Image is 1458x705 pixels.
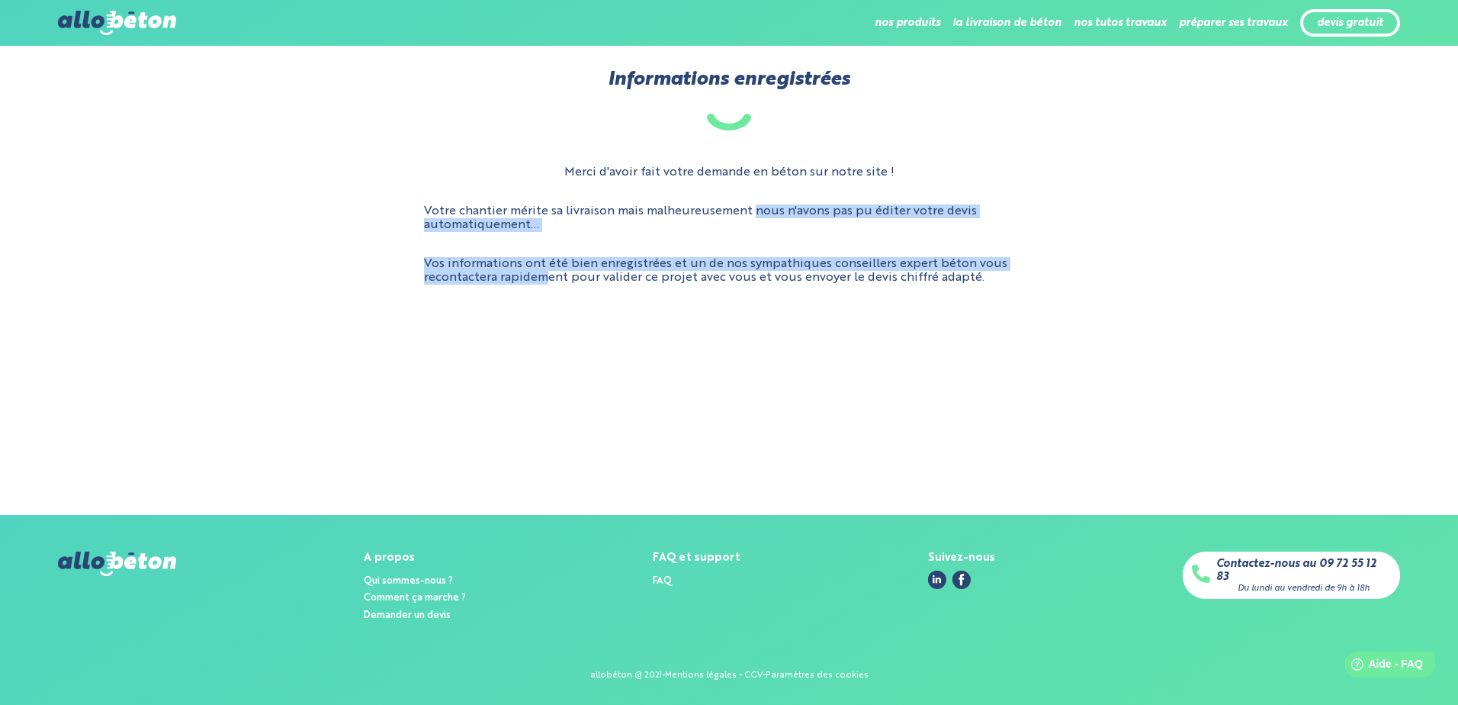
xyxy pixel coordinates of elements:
[952,5,1061,41] li: la livraison de béton
[590,671,662,681] div: allobéton @ 2021
[1317,17,1383,30] a: devis gratuit
[875,5,940,41] li: nos produits
[1216,558,1391,583] a: Contactez-nous au 09 72 55 12 83
[58,11,175,35] img: allobéton
[653,552,740,565] div: FAQ et support
[665,671,737,680] a: Mentions légales
[766,671,869,680] a: Paramètres des cookies
[1238,584,1370,594] div: Du lundi au vendredi de 9h à 18h
[1179,5,1288,41] li: préparer ses travaux
[424,257,1034,285] p: Vos informations ont été bien enregistrées et un de nos sympathiques conseillers expert béton vou...
[744,671,763,680] a: CGV
[564,166,894,179] p: Merci d'avoir fait votre demande en béton sur notre site !
[58,552,175,576] img: allobéton
[364,552,466,565] div: A propos
[763,671,766,681] div: -
[364,593,466,603] a: Comment ça marche ?
[662,671,665,681] div: -
[424,204,1034,233] p: Votre chantier mérite sa livraison mais malheureusement nous n'avons pas pu éditer votre devis au...
[739,671,742,680] span: -
[364,576,453,586] a: Qui sommes-nous ?
[364,610,451,620] a: Demander un devis
[1322,645,1441,688] iframe: Help widget launcher
[928,552,995,565] div: Suivez-nous
[1074,5,1167,41] li: nos tutos travaux
[653,576,672,586] a: FAQ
